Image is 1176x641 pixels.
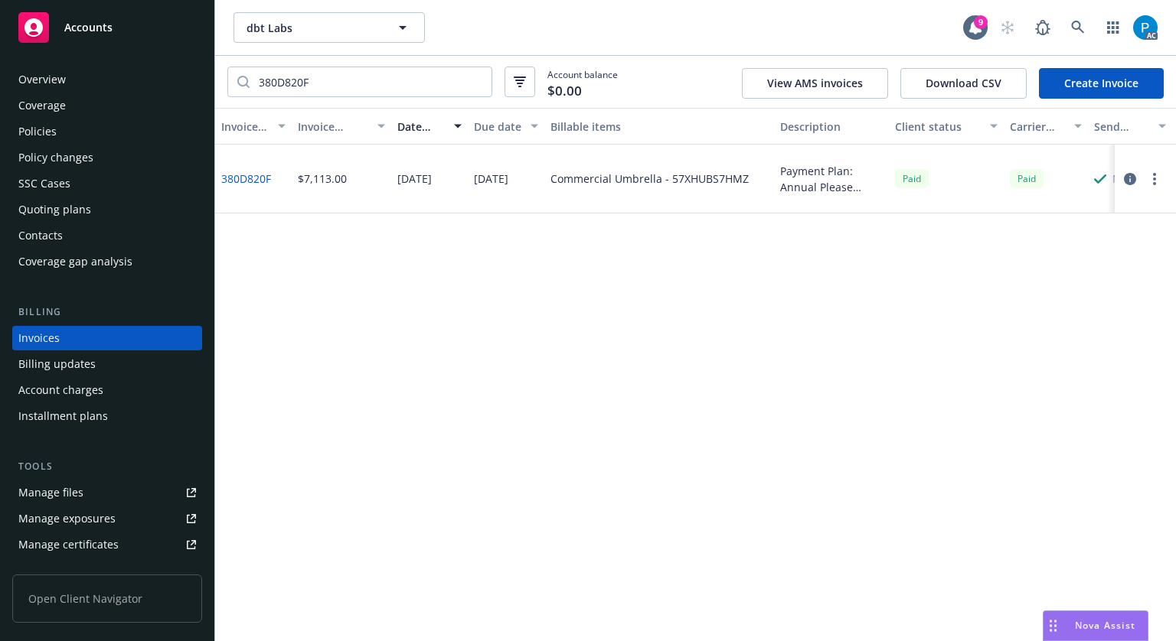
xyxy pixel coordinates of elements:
div: Installment plans [18,404,108,428]
a: Switch app [1098,12,1129,43]
button: Invoice amount [292,108,391,145]
a: Manage claims [12,558,202,583]
div: Manage files [18,480,83,505]
div: [DATE] [397,171,432,187]
div: Manage claims [18,558,96,583]
span: Nova Assist [1075,619,1135,632]
a: Invoices [12,326,202,350]
div: Paid [1010,169,1044,188]
a: Billing updates [12,352,202,376]
button: Carrier status [1004,108,1088,145]
div: Quoting plans [18,197,91,222]
div: [DATE] [474,171,508,187]
div: Paid [895,169,929,188]
div: Invoice ID [221,119,269,135]
button: Description [774,108,889,145]
a: Policies [12,119,202,144]
a: Overview [12,67,202,92]
button: dbt Labs [234,12,425,43]
a: Contacts [12,223,202,248]
div: $7,113.00 [298,171,347,187]
div: Invoice amount [298,119,368,135]
button: Billable items [544,108,774,145]
div: Tools [12,459,202,474]
a: Manage exposures [12,506,202,531]
a: SSC Cases [12,171,202,196]
a: Policy changes [12,145,202,170]
a: Search [1063,12,1093,43]
button: Date issued [391,108,468,145]
button: Download CSV [900,68,1027,99]
button: Client status [889,108,1004,145]
a: Coverage [12,93,202,118]
a: Manage files [12,480,202,505]
div: Due date [474,119,521,135]
a: Create Invoice [1039,68,1164,99]
div: Carrier status [1010,119,1065,135]
button: Invoice ID [215,108,292,145]
div: Client status [895,119,981,135]
a: Installment plans [12,404,202,428]
div: Manage exposures [18,506,116,531]
div: Billing updates [18,352,96,376]
div: Billing [12,304,202,320]
div: Manage certificates [18,532,119,557]
div: Billable items [550,119,768,135]
div: Description [780,119,883,135]
svg: Search [237,76,250,88]
button: View AMS invoices [742,68,888,99]
div: Coverage gap analysis [18,249,132,274]
div: Date issued [397,119,445,135]
div: Policies [18,119,57,144]
div: Account charges [18,378,103,402]
div: Drag to move [1044,611,1063,640]
button: Send result [1088,108,1172,145]
div: Overview [18,67,66,92]
a: Accounts [12,6,202,49]
button: Due date [468,108,544,145]
div: Contacts [18,223,63,248]
div: Policy changes [18,145,93,170]
button: Nova Assist [1043,610,1148,641]
div: Send result [1094,119,1149,135]
div: Payment Plan: Annual Please remit payment upon receipt. Thank you! [780,163,883,195]
input: Filter by keyword... [250,67,492,96]
div: 9 [974,15,988,29]
span: Account balance [547,68,618,96]
a: Quoting plans [12,197,202,222]
a: 380D820F [221,171,271,187]
span: dbt Labs [247,20,379,36]
div: Commercial Umbrella - 57XHUBS7HMZ [550,171,749,187]
img: photo [1133,15,1158,40]
a: Coverage gap analysis [12,249,202,274]
div: Coverage [18,93,66,118]
div: Invoices [18,326,60,350]
a: Report a Bug [1027,12,1058,43]
span: Accounts [64,21,113,34]
span: $0.00 [547,81,582,101]
span: Open Client Navigator [12,574,202,623]
a: Manage certificates [12,532,202,557]
a: Start snowing [992,12,1023,43]
div: SSC Cases [18,171,70,196]
a: Account charges [12,378,202,402]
